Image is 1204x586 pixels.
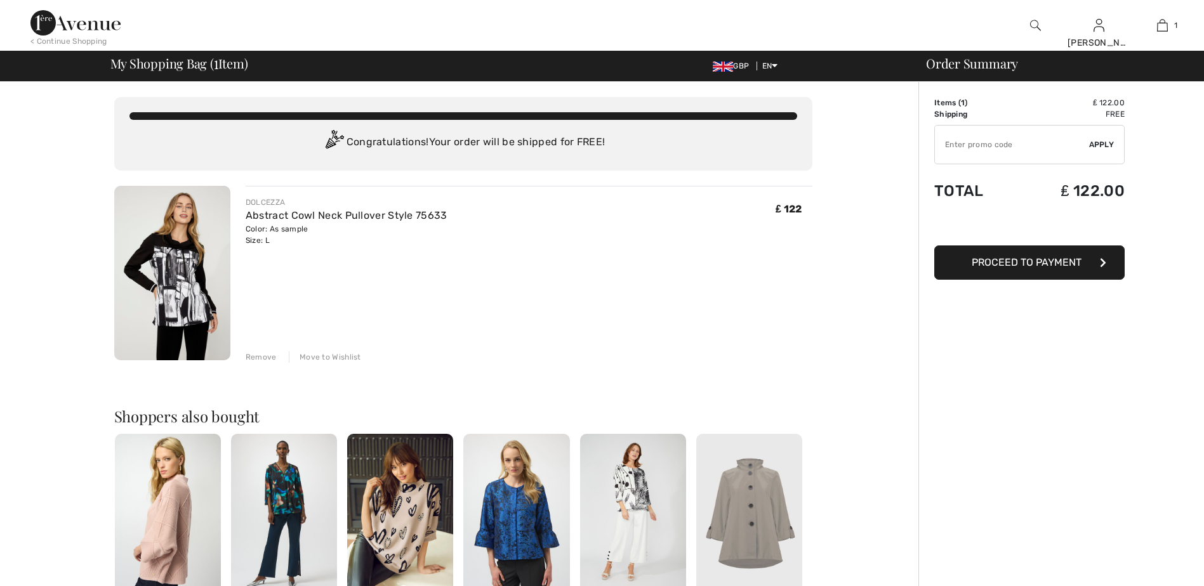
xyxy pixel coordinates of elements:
img: UK Pound [713,62,733,72]
span: ₤ 122 [776,203,802,215]
span: GBP [713,62,754,70]
div: Congratulations! Your order will be shipped for FREE! [129,130,797,155]
img: Abstract Cowl Neck Pullover Style 75633 [114,186,230,360]
img: Congratulation2.svg [321,130,347,155]
span: EN [762,62,778,70]
span: 1 [1174,20,1177,31]
h2: Shoppers also bought [114,408,812,424]
a: Abstract Cowl Neck Pullover Style 75633 [246,209,447,221]
div: Move to Wishlist [289,351,361,363]
iframe: PayPal [934,212,1125,241]
div: < Continue Shopping [30,36,107,47]
div: Color: As sample Size: L [246,223,447,246]
div: Order Summary [911,57,1196,70]
a: 1 [1131,18,1193,33]
span: 1 [214,54,218,70]
td: Items ( ) [934,97,1017,108]
a: Sign In [1094,19,1104,31]
button: Proceed to Payment [934,245,1125,280]
span: Apply [1089,139,1115,150]
img: search the website [1030,18,1041,33]
div: Remove [246,351,277,363]
td: Shipping [934,108,1017,120]
td: ₤ 122.00 [1017,97,1125,108]
div: [PERSON_NAME] [1068,36,1130,49]
td: ₤ 122.00 [1017,169,1125,212]
span: 1 [961,98,965,107]
img: My Info [1094,18,1104,33]
td: Total [934,169,1017,212]
img: 1ère Avenue [30,10,121,36]
div: DOLCEZZA [246,197,447,208]
span: Proceed to Payment [972,256,1082,268]
td: Free [1017,108,1125,120]
input: Promo code [935,126,1089,164]
img: My Bag [1157,18,1168,33]
span: My Shopping Bag ( Item) [110,57,248,70]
